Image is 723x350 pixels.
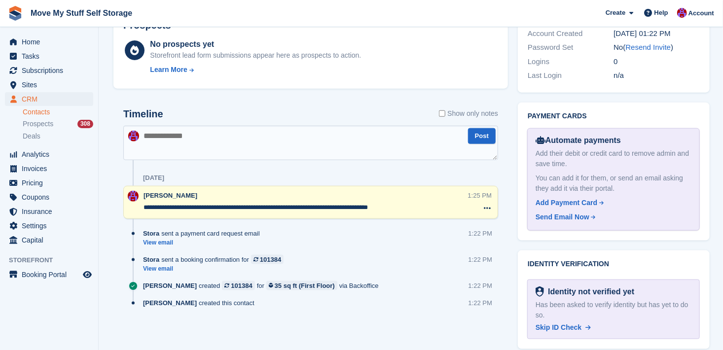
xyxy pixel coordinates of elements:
img: stora-icon-8386f47178a22dfd0bd8f6a31ec36ba5ce8667c1dd55bd0f319d3a0aa187defe.svg [8,6,23,21]
a: Contacts [23,107,93,117]
div: Add their debit or credit card to remove admin and save time. [536,148,691,169]
span: Storefront [9,255,98,265]
span: Capital [22,233,81,247]
div: 308 [77,120,93,128]
span: [PERSON_NAME] [143,281,197,290]
a: menu [5,49,93,63]
a: menu [5,78,93,92]
span: Prospects [23,119,53,129]
span: Home [22,35,81,49]
img: Carrie Machin [677,8,687,18]
div: n/a [614,70,699,81]
h2: Timeline [123,108,163,120]
a: Deals [23,131,93,141]
div: Automate payments [536,135,691,146]
div: 1:22 PM [469,229,492,238]
div: Has been asked to verify identity but has yet to do so. [536,300,691,320]
div: 1:22 PM [469,298,492,308]
a: 35 sq ft (First Floor) [266,281,337,290]
div: You can add it for them, or send an email asking they add it via their portal. [536,173,691,194]
a: 101384 [222,281,254,290]
span: Invoices [22,162,81,175]
a: Resend Invite [626,43,671,51]
h2: Identity verification [528,260,700,268]
div: No prospects yet [150,38,361,50]
div: 101384 [260,255,281,264]
span: [PERSON_NAME] [143,298,197,308]
a: Skip ID Check [536,322,591,333]
span: CRM [22,92,81,106]
div: Add Payment Card [536,198,597,208]
div: created for via Backoffice [143,281,384,290]
div: Last Login [528,70,614,81]
a: Add Payment Card [536,198,687,208]
div: Password Set [528,42,614,53]
span: Help [654,8,668,18]
a: menu [5,268,93,281]
span: Create [606,8,625,18]
span: Subscriptions [22,64,81,77]
img: Carrie Machin [128,131,139,141]
div: Storefront lead form submissions appear here as prospects to action. [150,50,361,61]
a: menu [5,219,93,233]
span: [PERSON_NAME] [144,192,197,199]
div: Identity not verified yet [544,286,634,298]
span: Skip ID Check [536,323,581,331]
a: Prospects 308 [23,119,93,129]
div: Account Created [528,28,614,39]
span: Sites [22,78,81,92]
a: menu [5,162,93,175]
div: Send Email Now [536,212,589,222]
span: Settings [22,219,81,233]
a: menu [5,190,93,204]
div: [DATE] 01:22 PM [614,28,699,39]
div: 1:22 PM [469,281,492,290]
span: Coupons [22,190,81,204]
span: Insurance [22,205,81,218]
a: menu [5,233,93,247]
a: menu [5,64,93,77]
div: 1:25 PM [468,191,492,200]
span: ( ) [623,43,674,51]
h2: Payment cards [528,112,700,120]
div: Logins [528,56,614,68]
span: Account [688,8,714,18]
a: menu [5,35,93,49]
img: Carrie Machin [128,191,139,202]
a: menu [5,205,93,218]
a: menu [5,92,93,106]
input: Show only notes [439,108,445,119]
img: Identity Verification Ready [536,286,544,297]
a: 101384 [251,255,284,264]
span: Deals [23,132,40,141]
div: 0 [614,56,699,68]
a: Preview store [81,269,93,280]
div: sent a payment card request email [143,229,265,238]
a: Move My Stuff Self Storage [27,5,136,21]
div: 101384 [231,281,252,290]
a: menu [5,176,93,190]
span: Analytics [22,147,81,161]
a: Learn More [150,65,361,75]
a: View email [143,265,289,273]
button: Post [468,128,496,144]
div: No [614,42,699,53]
span: Stora [143,229,159,238]
div: [DATE] [143,174,164,182]
span: Booking Portal [22,268,81,281]
a: View email [143,239,265,247]
div: created this contact [143,298,259,308]
a: menu [5,147,93,161]
div: 35 sq ft (First Floor) [275,281,335,290]
div: sent a booking confirmation for [143,255,289,264]
span: Tasks [22,49,81,63]
span: Pricing [22,176,81,190]
div: 1:22 PM [469,255,492,264]
label: Show only notes [439,108,498,119]
span: Stora [143,255,159,264]
div: Learn More [150,65,187,75]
